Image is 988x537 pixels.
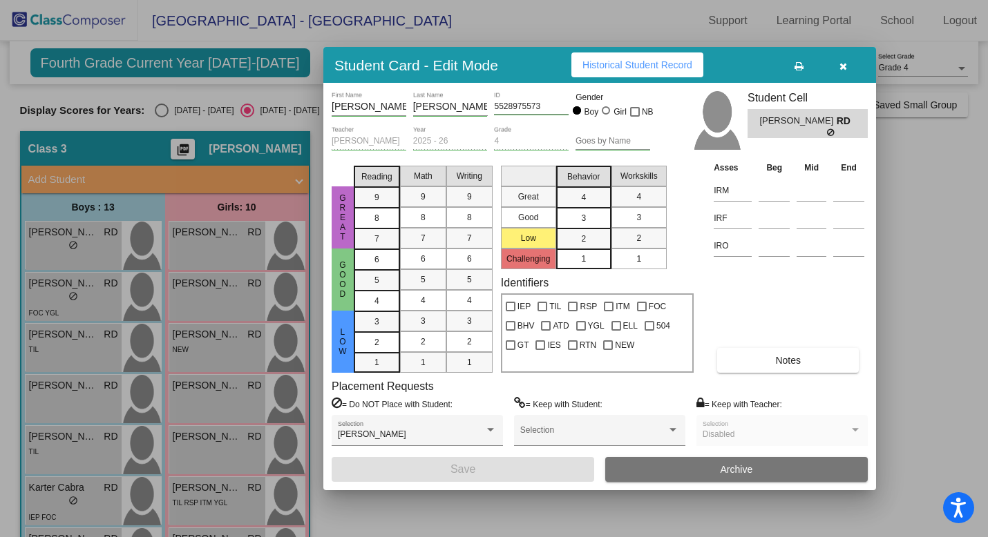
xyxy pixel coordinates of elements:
span: 1 [636,253,641,265]
span: Low [336,327,349,356]
span: 3 [581,212,586,224]
span: 9 [374,191,379,204]
span: Notes [775,355,801,366]
label: Placement Requests [332,380,434,393]
span: 7 [374,233,379,245]
span: Workskills [620,170,658,182]
span: 2 [421,335,426,348]
span: 8 [421,211,426,224]
span: Disabled [703,429,735,439]
span: 7 [467,232,472,244]
span: 4 [467,294,472,306]
span: Great [336,193,349,242]
span: 6 [421,253,426,265]
span: 9 [467,191,472,203]
th: Asses [710,160,755,175]
span: 5 [467,273,472,286]
span: BHV [517,318,535,334]
button: Notes [717,348,859,373]
input: goes by name [576,137,650,146]
span: [PERSON_NAME] [759,114,836,128]
span: Historical Student Record [582,59,692,70]
input: assessment [714,208,752,228]
span: 9 [421,191,426,203]
span: RSP [580,298,597,315]
div: Boy [584,106,599,118]
span: Archive [721,464,753,475]
span: 4 [421,294,426,306]
span: 4 [581,191,586,204]
span: 2 [467,335,472,348]
input: assessment [714,180,752,201]
span: 3 [467,315,472,327]
input: year [413,137,488,146]
button: Historical Student Record [571,52,703,77]
span: ATD [553,318,569,334]
span: 1 [467,356,472,369]
span: 8 [467,211,472,224]
label: = Do NOT Place with Student: [332,397,453,411]
span: 504 [656,318,670,334]
span: FOC [649,298,666,315]
span: 3 [636,211,641,224]
h3: Student Cell [748,91,868,104]
span: 1 [374,356,379,369]
span: 8 [374,212,379,224]
span: Good [336,260,349,299]
label: Identifiers [501,276,549,289]
span: 4 [636,191,641,203]
span: 3 [374,315,379,328]
input: assessment [714,235,752,256]
span: 6 [467,253,472,265]
span: IEP [517,298,531,315]
span: NB [642,104,654,120]
span: IES [547,337,560,353]
th: End [830,160,868,175]
span: 2 [636,232,641,244]
div: Girl [613,106,627,118]
span: 3 [421,315,426,327]
input: teacher [332,137,406,146]
label: = Keep with Student: [514,397,602,411]
span: Math [414,170,433,182]
span: 2 [581,233,586,245]
span: NEW [615,337,634,353]
span: Behavior [567,170,600,183]
button: Archive [605,457,868,482]
span: Save [450,463,475,475]
span: 7 [421,232,426,244]
span: 4 [374,295,379,307]
span: Writing [457,170,482,182]
input: grade [494,137,569,146]
span: RTN [580,337,596,353]
span: ITM [616,298,630,315]
span: RD [837,114,856,128]
th: Mid [793,160,830,175]
th: Beg [755,160,793,175]
span: Reading [361,170,392,183]
span: 2 [374,336,379,349]
mat-label: Gender [576,91,650,104]
input: Enter ID [494,102,569,112]
span: 5 [374,274,379,286]
span: 1 [581,253,586,265]
span: 6 [374,253,379,266]
span: TIL [549,298,561,315]
h3: Student Card - Edit Mode [334,57,498,74]
label: = Keep with Teacher: [696,397,782,411]
span: 5 [421,273,426,286]
span: YGL [588,318,605,334]
span: 1 [421,356,426,369]
span: GT [517,337,529,353]
span: ELL [623,318,638,334]
span: [PERSON_NAME] [338,429,406,439]
button: Save [332,457,594,482]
